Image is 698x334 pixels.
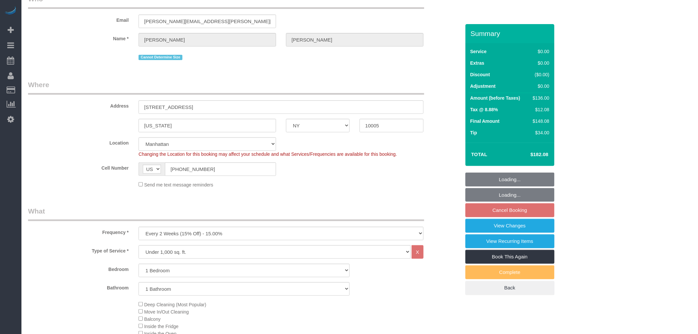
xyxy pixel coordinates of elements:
[530,95,549,101] div: $136.00
[144,309,189,315] span: Move In/Out Cleaning
[23,137,134,146] label: Location
[530,129,549,136] div: $34.00
[23,100,134,109] label: Address
[139,33,276,47] input: First Name
[511,152,548,157] h4: $182.08
[28,206,424,221] legend: What
[465,219,555,233] a: View Changes
[139,55,182,60] span: Cannot Determine Size
[530,60,549,66] div: $0.00
[144,324,178,329] span: Inside the Fridge
[4,7,17,16] img: Automaid Logo
[28,80,424,95] legend: Where
[139,151,397,157] span: Changing the Location for this booking may affect your schedule and what Services/Frequencies are...
[465,281,555,295] a: Back
[465,234,555,248] a: View Recurring Items
[471,151,488,157] strong: Total
[360,119,423,132] input: Zip Code
[470,106,498,113] label: Tax @ 8.88%
[23,15,134,23] label: Email
[23,282,134,291] label: Bathroom
[23,162,134,171] label: Cell Number
[144,302,206,307] span: Deep Cleaning (Most Popular)
[465,250,555,264] a: Book This Again
[471,30,551,37] h3: Summary
[470,83,496,89] label: Adjustment
[470,60,485,66] label: Extras
[470,48,487,55] label: Service
[139,15,276,28] input: Email
[23,245,134,254] label: Type of Service *
[470,118,500,124] label: Final Amount
[530,71,549,78] div: ($0.00)
[23,33,134,42] label: Name *
[286,33,424,47] input: Last Name
[144,182,213,187] span: Send me text message reminders
[530,106,549,113] div: $12.08
[139,119,276,132] input: City
[530,118,549,124] div: $148.08
[530,83,549,89] div: $0.00
[23,227,134,236] label: Frequency *
[23,264,134,273] label: Bedroom
[165,162,276,176] input: Cell Number
[144,317,161,322] span: Balcony
[470,71,490,78] label: Discount
[470,95,520,101] label: Amount (before Taxes)
[470,129,477,136] label: Tip
[530,48,549,55] div: $0.00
